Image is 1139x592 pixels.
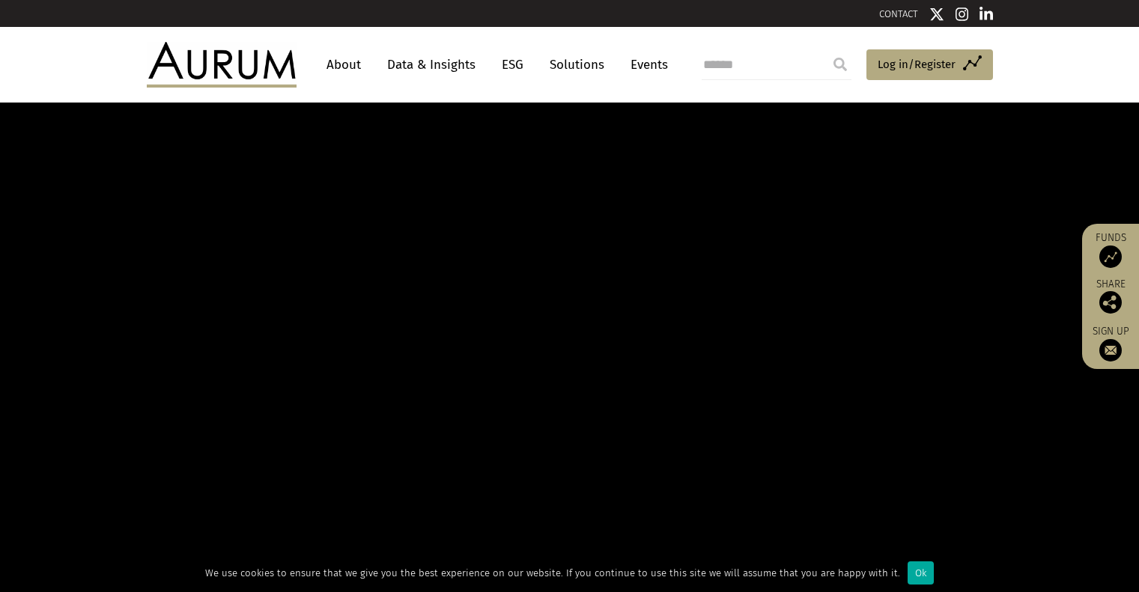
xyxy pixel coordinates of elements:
a: ESG [494,51,531,79]
img: Access Funds [1099,245,1122,268]
a: Funds [1090,231,1132,268]
img: Instagram icon [956,7,969,22]
a: Events [623,51,668,79]
img: Linkedin icon [979,7,993,22]
img: Sign up to our newsletter [1099,339,1122,361]
span: Log in/Register [878,55,956,73]
a: CONTACT [879,8,918,19]
a: Log in/Register [866,49,993,81]
div: Share [1090,279,1132,314]
img: Twitter icon [929,7,944,22]
div: Ok [908,561,934,585]
img: Share this post [1099,291,1122,314]
a: Sign up [1090,325,1132,361]
a: Data & Insights [380,51,483,79]
img: Aurum [147,42,297,87]
a: About [319,51,368,79]
input: Submit [825,49,855,79]
a: Solutions [542,51,612,79]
